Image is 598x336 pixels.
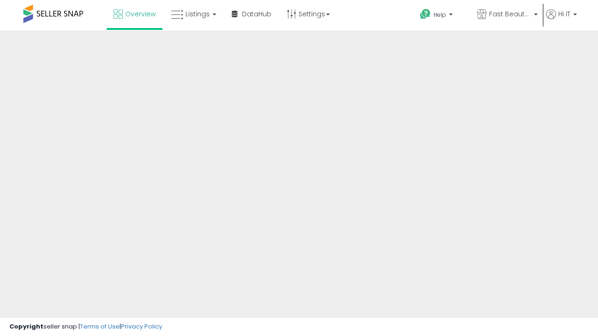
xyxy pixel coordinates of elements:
[489,9,531,19] span: Fast Beauty ([GEOGRAPHIC_DATA])
[80,322,120,331] a: Terms of Use
[121,322,162,331] a: Privacy Policy
[546,9,577,30] a: Hi IT
[125,9,156,19] span: Overview
[558,9,570,19] span: Hi IT
[9,322,162,331] div: seller snap | |
[434,11,446,19] span: Help
[413,1,469,30] a: Help
[420,8,431,20] i: Get Help
[185,9,210,19] span: Listings
[242,9,271,19] span: DataHub
[9,322,43,331] strong: Copyright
